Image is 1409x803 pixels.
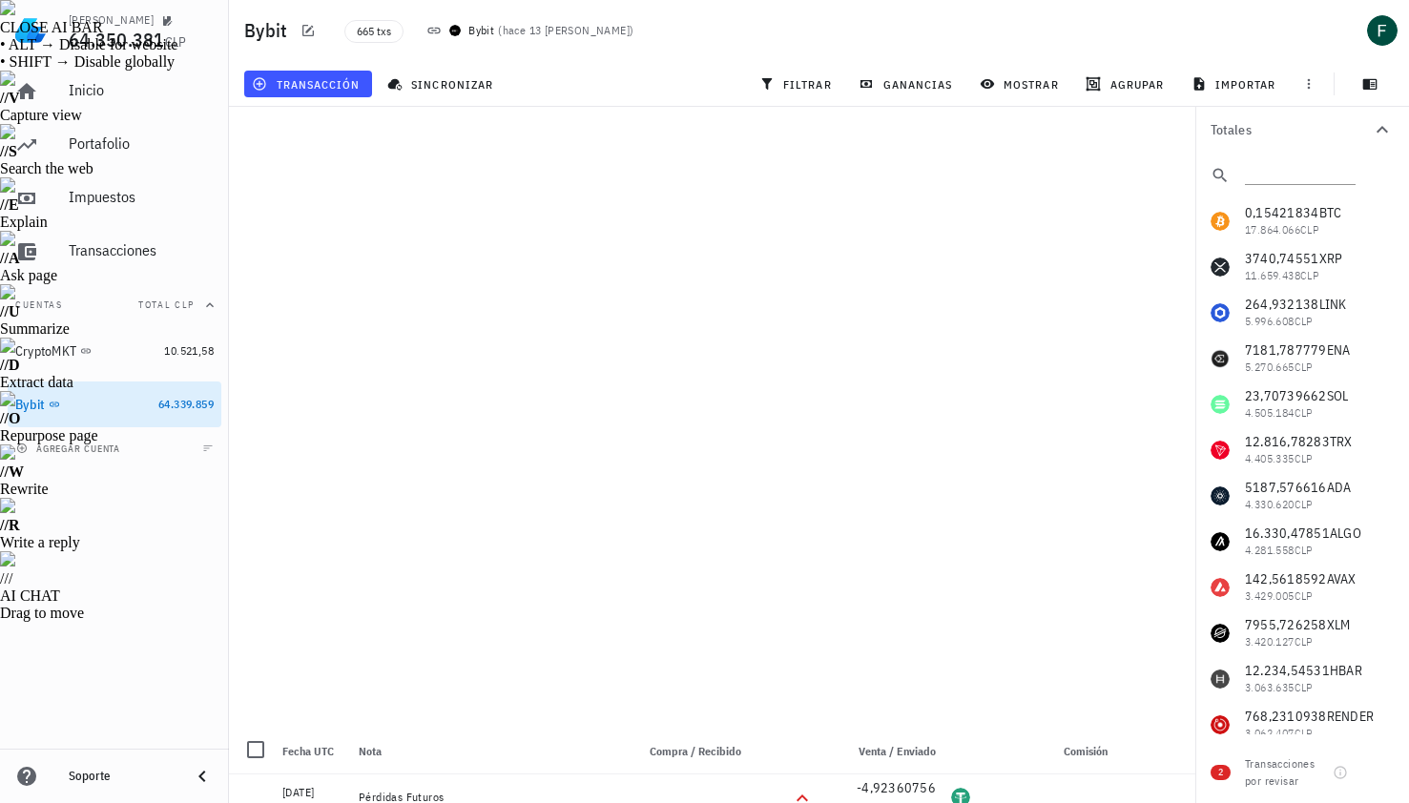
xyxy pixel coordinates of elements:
[275,729,351,774] div: Fecha UTC
[1064,744,1108,758] span: Comisión
[359,744,382,758] span: Nota
[282,783,343,802] div: [DATE]
[650,744,741,758] span: Compra / Recibido
[627,729,749,774] div: Compra / Recibido
[282,744,334,758] span: Fecha UTC
[857,779,936,796] span: -4,92360756
[821,729,943,774] div: Venta / Enviado
[978,729,1115,774] div: Comisión
[1245,755,1325,790] div: Transacciones por revisar
[69,769,176,784] div: Soporte
[859,744,936,758] span: Venta / Enviado
[1218,765,1223,780] span: 2
[351,729,627,774] div: Nota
